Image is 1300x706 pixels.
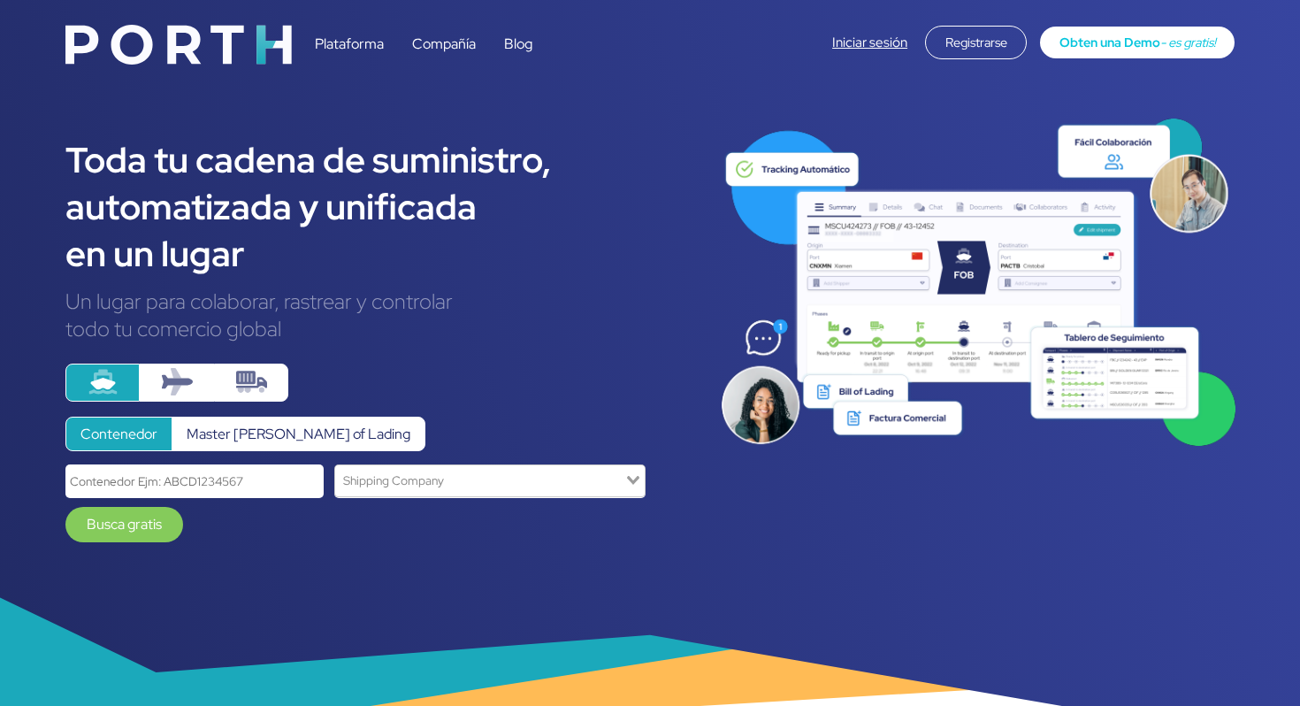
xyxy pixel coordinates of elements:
input: Search for option [337,469,623,493]
div: Un lugar para colaborar, rastrear y controlar [65,288,693,315]
span: Obten una Demo [1059,34,1160,50]
div: Search for option [334,464,646,497]
label: Contenedor [65,417,172,451]
a: Plataforma [315,35,384,53]
a: Compañía [412,35,476,53]
a: Registrarse [925,33,1027,51]
span: - es gratis! [1160,34,1216,50]
div: todo tu comercio global [65,315,693,342]
div: en un lugar [65,230,693,277]
a: Iniciar sesión [832,34,907,51]
div: automatizada y unificada [65,183,693,230]
div: Toda tu cadena de suministro, [65,136,693,183]
label: Master [PERSON_NAME] of Lading [172,417,425,451]
a: Blog [504,35,532,53]
a: Busca gratis [65,507,183,542]
img: truck-container.svg [236,366,267,397]
img: ship.svg [88,366,119,397]
img: plane.svg [162,366,193,397]
a: Obten una Demo- es gratis! [1040,27,1235,58]
div: Registrarse [925,26,1027,59]
input: Contenedor Ejm: ABCD1234567 [65,464,324,497]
